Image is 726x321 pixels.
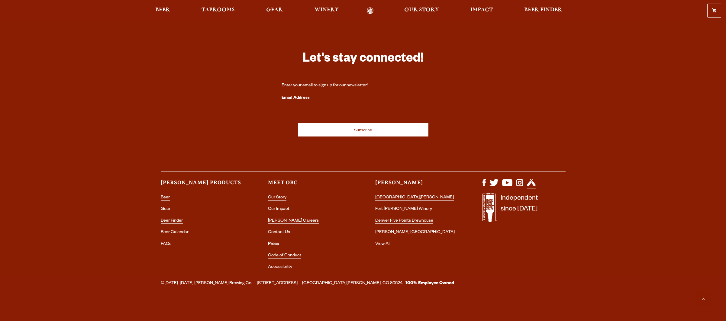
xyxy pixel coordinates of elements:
a: [PERSON_NAME] [GEOGRAPHIC_DATA] [375,230,455,235]
a: Our Story [400,7,443,14]
label: Email Address [282,94,445,102]
a: Beer Finder [161,219,183,224]
a: Our Impact [268,207,289,212]
a: Visit us on YouTube [502,183,512,188]
a: Contact Us [268,230,290,235]
span: Beer [155,8,170,12]
a: Scroll to top [696,291,711,306]
span: Impact [470,8,493,12]
p: Independent since [DATE] [501,193,538,225]
a: Press [268,242,279,247]
h3: Meet OBC [268,179,351,191]
a: Our Story [268,195,286,201]
h3: [PERSON_NAME] Products [161,179,244,191]
a: Accessibility [268,265,292,270]
span: Winery [315,8,339,12]
a: Visit us on Untappd [527,183,536,188]
a: Gear [161,207,170,212]
span: Taprooms [202,8,235,12]
a: Beer [151,7,174,14]
a: Odell Home [359,7,382,14]
a: Denver Five Points Brewhouse [375,219,433,224]
span: Our Story [404,8,439,12]
a: Taprooms [198,7,239,14]
a: FAQs [161,242,171,247]
div: Enter your email to sign up for our newsletter! [282,83,445,89]
a: Beer Calendar [161,230,189,235]
a: [GEOGRAPHIC_DATA][PERSON_NAME] [375,195,454,201]
a: View All [375,242,390,247]
span: Gear [266,8,283,12]
a: Winery [311,7,343,14]
a: Visit us on X (formerly Twitter) [489,183,499,188]
h3: Let's stay connected! [282,51,445,69]
a: Beer [161,195,170,201]
a: Visit us on Facebook [482,183,486,188]
a: Fort [PERSON_NAME] Winery [375,207,432,212]
span: Beer Finder [524,8,562,12]
h3: [PERSON_NAME] [375,179,458,191]
a: Visit us on Instagram [516,183,523,188]
a: Impact [466,7,497,14]
a: Gear [262,7,287,14]
a: Code of Conduct [268,253,301,258]
a: [PERSON_NAME] Careers [268,219,319,224]
strong: 100% Employee Owned [405,281,454,286]
input: Subscribe [298,123,428,136]
span: ©[DATE]-[DATE] [PERSON_NAME] Brewing Co. · [STREET_ADDRESS] · [GEOGRAPHIC_DATA][PERSON_NAME], CO ... [161,280,454,287]
a: Beer Finder [520,7,566,14]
